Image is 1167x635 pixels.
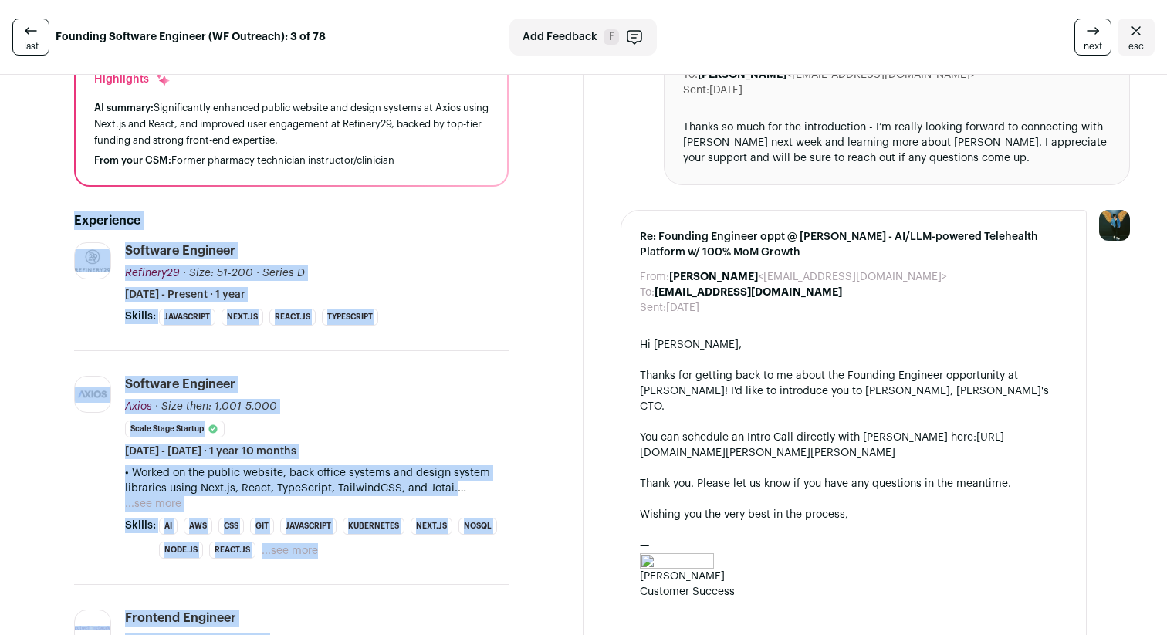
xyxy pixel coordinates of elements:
li: Next.js [411,518,452,535]
span: Axios [125,401,152,412]
li: AWS [184,518,212,535]
dd: <[EMAIL_ADDRESS][DOMAIN_NAME]> [669,269,947,285]
b: [EMAIL_ADDRESS][DOMAIN_NAME] [655,287,842,298]
span: [DATE] - Present · 1 year [125,287,245,302]
dd: [DATE] [666,300,699,316]
li: AI [159,518,178,535]
dd: <[EMAIL_ADDRESS][DOMAIN_NAME]> [698,67,976,83]
strong: Founding Software Engineer (WF Outreach): 3 of 78 [56,29,326,45]
span: · [256,265,259,281]
li: CSS [218,518,244,535]
button: Add Feedback F [509,19,657,56]
span: Skills: [125,309,156,324]
span: Skills: [125,518,156,533]
a: next [1074,19,1111,56]
span: Add Feedback [523,29,597,45]
div: Thanks for getting back to me about the Founding Engineer opportunity at [PERSON_NAME]! I'd like ... [640,368,1067,414]
h2: Experience [74,211,509,230]
b: [PERSON_NAME] [669,272,758,282]
li: Kubernetes [343,518,404,535]
dt: To: [640,285,655,300]
span: F [604,29,619,45]
div: — [640,538,1067,553]
dt: To: [683,67,698,83]
div: Software Engineer [125,376,235,393]
div: Software Engineer [125,242,235,259]
span: last [24,40,39,52]
img: AD_4nXfN_Wdbo-9dN62kpSIH8EszFLdSX9Ee2SmTdSe9uclOz2fvlvqi_K2NFv-j8qjgcrqPyhWTkoaG637ThTiP2dTyvP11O... [640,553,714,569]
dt: Sent: [640,300,666,316]
span: · Size: 51-200 [183,268,253,279]
li: JavaScript [280,518,337,535]
span: Re: Founding Engineer oppt @ [PERSON_NAME] - AI/LLM-powered Telehealth Platform w/ 100% MoM Growth [640,229,1067,260]
div: Customer Success [640,584,1067,600]
li: Git [250,518,274,535]
span: [DATE] - [DATE] · 1 year 10 months [125,444,296,459]
div: Significantly enhanced public website and design systems at Axios using Next.js and React, and im... [94,100,489,148]
button: ...see more [262,543,318,559]
li: Node.js [159,542,203,559]
a: last [12,19,49,56]
span: Refinery29 [125,268,180,279]
div: You can schedule an Intro Call directly with [PERSON_NAME] here: [640,430,1067,461]
button: ...see more [125,496,181,512]
dt: From: [640,269,669,285]
div: Former pharmacy technician instructor/clinician [94,154,489,167]
span: From your CSM: [94,155,171,165]
div: Thanks so much for the introduction - I’m really looking forward to connecting with [PERSON_NAME]... [683,120,1111,166]
b: [PERSON_NAME] [698,69,786,80]
dd: [DATE] [709,83,742,98]
li: Scale Stage Startup [125,421,225,437]
div: [PERSON_NAME] [640,569,1067,584]
img: ee50493ed208805643340d66e51e31cfd389c2000744dd87311174914e3d2263.jpg [75,626,110,630]
li: TypeScript [322,309,378,326]
span: · Size then: 1,001-5,000 [155,401,277,412]
li: React.js [269,309,316,326]
img: c7a75fd2cae6182561ae196ba44ffdeb70f6f21ab8178881bb3f7752ff16f2dc [75,387,110,403]
dt: Sent: [683,83,709,98]
div: Highlights [94,72,171,87]
li: Next.js [222,309,263,326]
li: JavaScript [159,309,215,326]
li: React.js [209,542,255,559]
img: a160d747e562d587a2531e317b43951c706fe70af9ac1aa4f7dffb5fa30f0cd5.jpg [75,249,110,272]
img: 12031951-medium_jpg [1099,210,1130,241]
li: NoSQL [458,518,497,535]
span: next [1084,40,1102,52]
div: Wishing you the very best in the process, [640,507,1067,522]
a: Close [1118,19,1155,56]
div: Thank you. Please let us know if you have any questions in the meantime. [640,476,1067,491]
div: Hi [PERSON_NAME], [640,337,1067,353]
div: Frontend Engineer [125,610,236,627]
span: AI summary: [94,103,154,113]
span: esc [1128,40,1144,52]
p: • Worked on the public website, back office systems and design system libraries using Next.js, Re... [125,465,509,496]
span: Series D [262,268,305,279]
